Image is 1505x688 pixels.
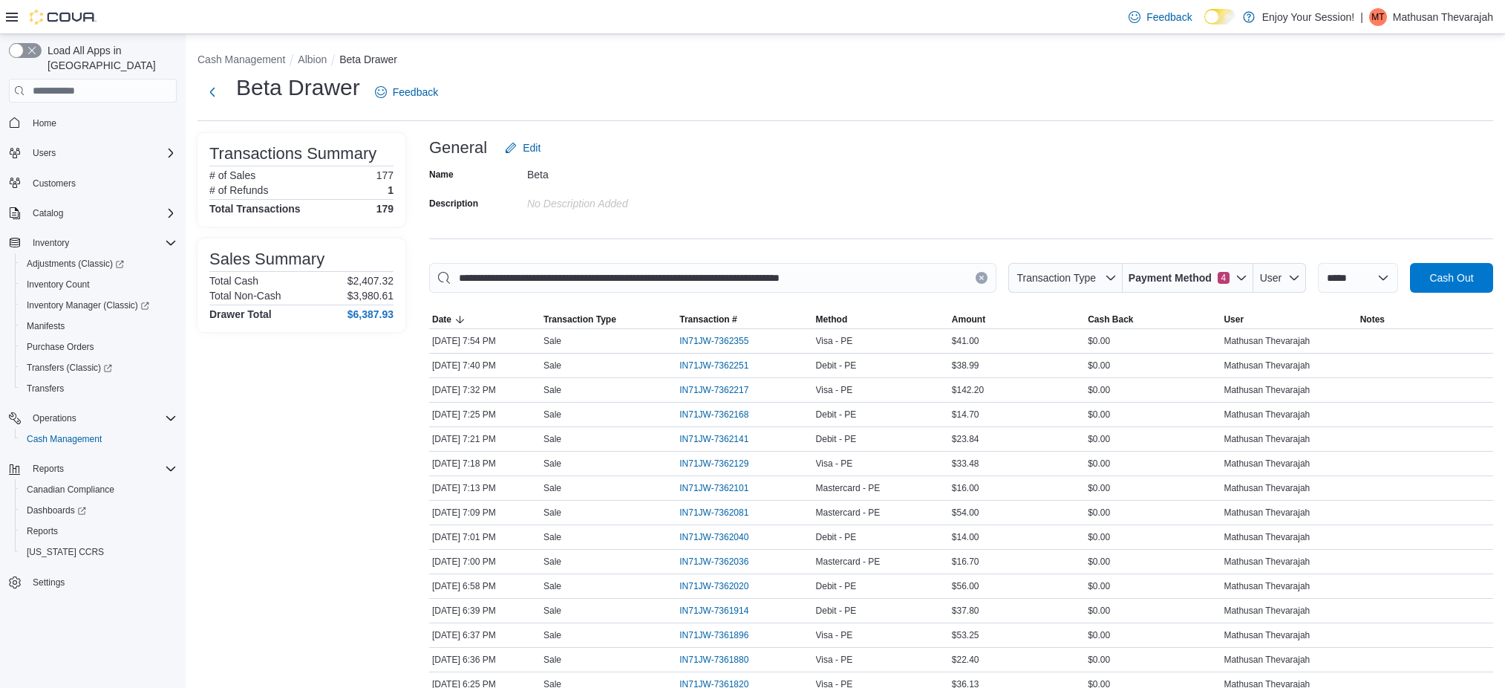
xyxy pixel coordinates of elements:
[33,237,69,249] span: Inventory
[429,357,541,374] div: [DATE] 7:40 PM
[679,335,748,347] span: IN71JW-7362355
[527,163,726,181] div: Beta
[429,311,541,328] button: Date
[27,574,71,591] a: Settings
[976,272,987,284] button: Clear input
[952,629,979,641] span: $53.25
[949,311,1085,328] button: Amount
[1218,272,1230,284] span: 4 active filters
[952,314,985,325] span: Amount
[429,577,541,595] div: [DATE] 6:58 PM
[33,117,56,129] span: Home
[1253,263,1306,293] button: User
[27,174,177,192] span: Customers
[679,556,748,568] span: IN71JW-7362036
[1224,384,1310,396] span: Mathusan Thevarajah
[27,234,177,252] span: Inventory
[1393,8,1493,26] p: Mathusan Thevarajah
[21,502,92,519] a: Dashboards
[21,430,108,448] a: Cash Management
[347,290,394,302] p: $3,980.61
[1224,580,1310,592] span: Mathusan Thevarajah
[27,573,177,591] span: Settings
[376,203,394,215] h4: 179
[15,295,183,316] a: Inventory Manager (Classic)
[3,458,183,479] button: Reports
[15,316,183,337] button: Manifests
[27,299,149,311] span: Inventory Manager (Classic)
[543,482,561,494] p: Sale
[952,335,979,347] span: $41.00
[429,332,541,350] div: [DATE] 7:54 PM
[816,654,853,666] span: Visa - PE
[1360,8,1363,26] p: |
[1088,314,1133,325] span: Cash Back
[952,531,979,543] span: $14.00
[679,433,748,445] span: IN71JW-7362141
[9,106,177,632] nav: Complex example
[952,433,979,445] span: $23.84
[679,384,748,396] span: IN71JW-7362217
[1224,482,1310,494] span: Mathusan Thevarajah
[1224,314,1244,325] span: User
[21,481,177,499] span: Canadian Compliance
[298,53,327,65] button: Albion
[429,602,541,620] div: [DATE] 6:39 PM
[21,296,155,314] a: Inventory Manager (Classic)
[1129,270,1212,285] span: Payment Method
[429,406,541,423] div: [DATE] 7:25 PM
[209,203,301,215] h4: Total Transactions
[816,507,881,519] span: Mastercard - PE
[816,482,881,494] span: Mastercard - PE
[27,433,102,445] span: Cash Management
[543,605,561,617] p: Sale
[527,192,726,210] div: No Description added
[27,341,94,353] span: Purchase Orders
[209,169,255,181] h6: # of Sales
[27,460,177,478] span: Reports
[679,314,737,325] span: Transaction #
[543,458,561,470] p: Sale
[1429,270,1473,285] span: Cash Out
[21,359,118,377] a: Transfers (Classic)
[15,500,183,521] a: Dashboards
[27,484,114,496] span: Canadian Compliance
[33,147,56,159] span: Users
[1224,360,1310,371] span: Mathusan Thevarajah
[1085,332,1221,350] div: $0.00
[27,409,177,427] span: Operations
[1008,263,1123,293] button: Transaction Type
[1085,479,1221,497] div: $0.00
[1371,8,1384,26] span: MT
[1204,9,1235,25] input: Dark Mode
[1085,357,1221,374] div: $0.00
[33,577,65,588] span: Settings
[339,53,397,65] button: Beta Drawer
[952,360,979,371] span: $38.99
[1085,651,1221,669] div: $0.00
[369,77,444,107] a: Feedback
[679,577,763,595] button: IN71JW-7362020
[1410,263,1493,293] button: Cash Out
[952,458,979,470] span: $33.48
[816,605,857,617] span: Debit - PE
[543,556,561,568] p: Sale
[1085,577,1221,595] div: $0.00
[679,332,763,350] button: IN71JW-7362355
[1224,531,1310,543] span: Mathusan Thevarajah
[27,258,124,270] span: Adjustments (Classic)
[27,204,177,222] span: Catalog
[1016,272,1096,284] span: Transaction Type
[15,253,183,274] a: Adjustments (Classic)
[816,580,857,592] span: Debit - PE
[816,458,853,470] span: Visa - PE
[21,317,177,335] span: Manifests
[209,275,258,287] h6: Total Cash
[952,654,979,666] span: $22.40
[15,521,183,542] button: Reports
[816,314,848,325] span: Method
[679,528,763,546] button: IN71JW-7362040
[543,360,561,371] p: Sale
[21,380,177,397] span: Transfers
